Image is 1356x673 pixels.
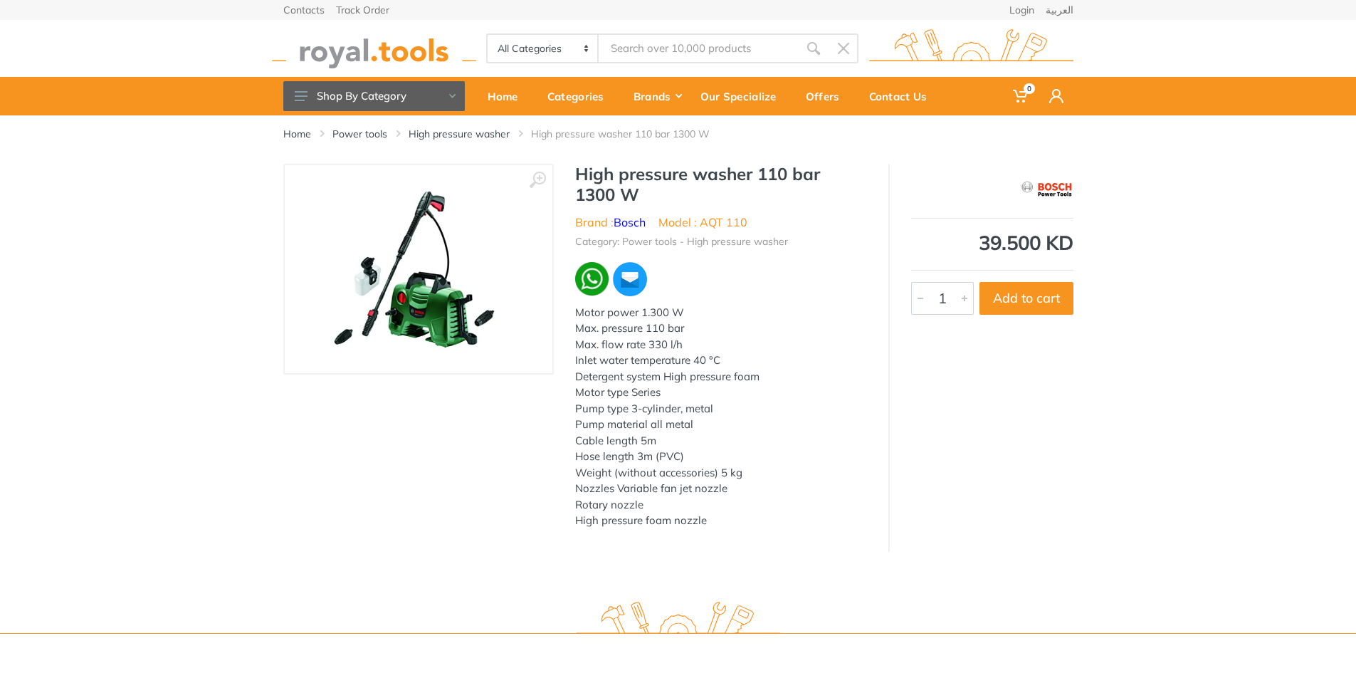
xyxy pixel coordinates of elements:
h1: High pressure washer 110 bar 1300 W [575,164,867,205]
a: Offers [796,77,859,115]
li: Category: Power tools - High pressure washer [575,234,788,249]
img: Royal Tools - High pressure washer 110 bar 1300 W [330,179,506,359]
a: Contacts [283,5,325,15]
button: Shop By Category [283,81,465,111]
a: Power tools [332,127,387,141]
div: Brands [624,81,690,111]
li: Model : AQT 110 [658,214,747,231]
div: Motor power 1.300 W Max. pressure 110 bar Max. flow rate 330 l/h Inlet water temperature 40 °C De... [575,305,867,529]
a: Login [1009,5,1034,15]
img: royal.tools Logo [272,29,476,68]
input: Site search [599,33,798,63]
a: Home [283,127,311,141]
div: Our Specialize [690,81,796,111]
div: Offers [796,81,859,111]
a: Track Order [336,5,389,15]
a: High pressure washer [409,127,510,141]
img: ma.webp [611,261,648,298]
a: Home [478,77,537,115]
div: Categories [537,81,624,111]
a: العربية [1046,5,1073,15]
div: Home [478,81,537,111]
div: Contact Us [859,81,947,111]
a: 0 [1003,77,1039,115]
a: Contact Us [859,77,947,115]
span: 0 [1024,83,1035,94]
nav: breadcrumb [283,127,1073,141]
li: High pressure washer 110 bar 1300 W [531,127,731,141]
div: 39.500 KD [911,233,1073,253]
button: Add to cart [979,282,1073,315]
img: Bosch [1020,171,1073,207]
img: royal.tools Logo [576,602,780,641]
li: Brand : [575,214,646,231]
select: Category [488,35,599,62]
a: Categories [537,77,624,115]
a: Our Specialize [690,77,796,115]
a: Bosch [614,215,646,229]
img: wa.webp [575,262,609,296]
img: royal.tools Logo [869,29,1073,68]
